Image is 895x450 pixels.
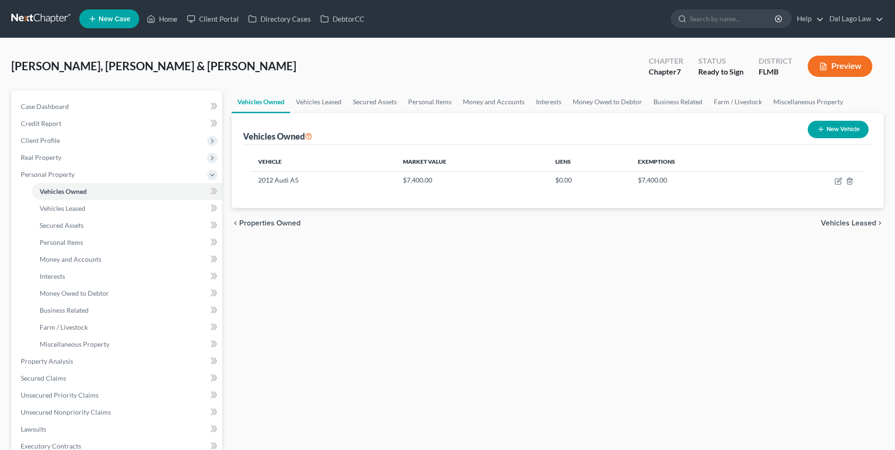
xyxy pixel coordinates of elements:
[239,219,301,227] span: Properties Owned
[567,91,648,113] a: Money Owed to Debtor
[698,67,744,77] div: Ready to Sign
[32,336,222,353] a: Miscellaneous Property
[251,171,395,189] td: 2012 Audi A5
[21,357,73,365] span: Property Analysis
[457,91,530,113] a: Money and Accounts
[32,234,222,251] a: Personal Items
[21,374,66,382] span: Secured Claims
[11,59,296,73] span: [PERSON_NAME], [PERSON_NAME] & [PERSON_NAME]
[649,56,683,67] div: Chapter
[40,204,85,212] span: Vehicles Leased
[40,340,109,348] span: Miscellaneous Property
[792,10,824,27] a: Help
[630,171,767,189] td: $7,400.00
[21,408,111,416] span: Unsecured Nonpriority Claims
[232,219,239,227] i: chevron_left
[821,219,884,227] button: Vehicles Leased chevron_right
[13,370,222,387] a: Secured Claims
[32,302,222,319] a: Business Related
[530,91,567,113] a: Interests
[290,91,347,113] a: Vehicles Leased
[759,56,793,67] div: District
[759,67,793,77] div: FLMB
[548,171,630,189] td: $0.00
[13,115,222,132] a: Credit Report
[21,425,46,433] span: Lawsuits
[182,10,243,27] a: Client Portal
[876,219,884,227] i: chevron_right
[21,119,61,127] span: Credit Report
[825,10,883,27] a: Dal Lago Law
[232,91,290,113] a: Vehicles Owned
[32,200,222,217] a: Vehicles Leased
[40,221,84,229] span: Secured Assets
[32,268,222,285] a: Interests
[21,102,69,110] span: Case Dashboard
[32,319,222,336] a: Farm / Livestock
[316,10,369,27] a: DebtorCC
[768,91,849,113] a: Miscellaneous Property
[32,251,222,268] a: Money and Accounts
[648,91,708,113] a: Business Related
[649,67,683,77] div: Chapter
[243,10,316,27] a: Directory Cases
[21,391,99,399] span: Unsecured Priority Claims
[40,187,87,195] span: Vehicles Owned
[347,91,402,113] a: Secured Assets
[13,404,222,421] a: Unsecured Nonpriority Claims
[232,219,301,227] button: chevron_left Properties Owned
[40,272,65,280] span: Interests
[630,152,767,171] th: Exemptions
[395,152,548,171] th: Market Value
[698,56,744,67] div: Status
[99,16,130,23] span: New Case
[21,442,81,450] span: Executory Contracts
[40,289,109,297] span: Money Owed to Debtor
[821,219,876,227] span: Vehicles Leased
[548,152,630,171] th: Liens
[21,170,75,178] span: Personal Property
[708,91,768,113] a: Farm / Livestock
[40,323,88,331] span: Farm / Livestock
[40,306,89,314] span: Business Related
[251,152,395,171] th: Vehicle
[40,255,101,263] span: Money and Accounts
[40,238,83,246] span: Personal Items
[243,131,312,142] div: Vehicles Owned
[808,121,869,138] button: New Vehicle
[13,421,222,438] a: Lawsuits
[808,56,872,77] button: Preview
[677,67,681,76] span: 7
[32,183,222,200] a: Vehicles Owned
[32,285,222,302] a: Money Owed to Debtor
[13,387,222,404] a: Unsecured Priority Claims
[142,10,182,27] a: Home
[402,91,457,113] a: Personal Items
[690,10,776,27] input: Search by name...
[21,153,61,161] span: Real Property
[13,98,222,115] a: Case Dashboard
[13,353,222,370] a: Property Analysis
[21,136,60,144] span: Client Profile
[395,171,548,189] td: $7,400.00
[32,217,222,234] a: Secured Assets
